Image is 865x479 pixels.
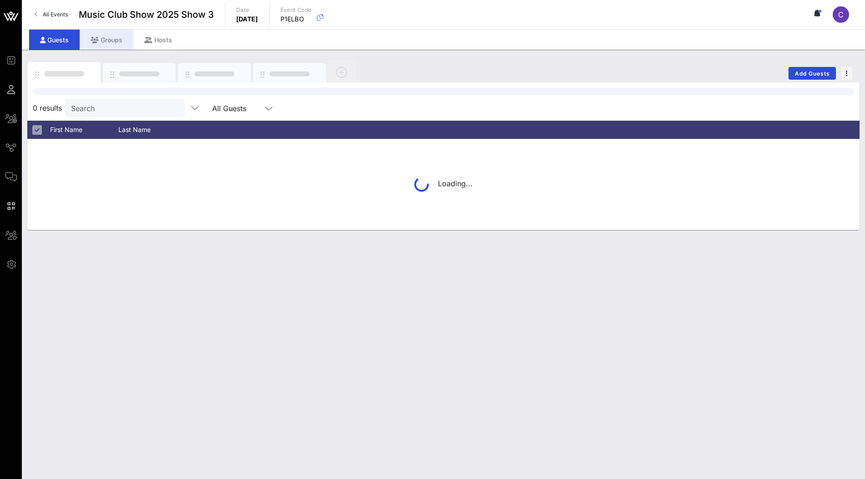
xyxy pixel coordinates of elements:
[43,11,68,18] span: All Events
[29,7,73,22] a: All Events
[280,5,312,15] p: Event Code
[207,99,280,117] div: All Guests
[50,121,118,139] div: First Name
[33,102,62,113] span: 0 results
[29,30,80,50] div: Guests
[833,6,849,23] div: C
[794,70,830,77] span: Add Guests
[118,121,187,139] div: Last Name
[414,177,473,192] div: Loading...
[838,10,844,19] span: C
[280,15,312,24] p: P1ELBO
[236,15,258,24] p: [DATE]
[80,30,133,50] div: Groups
[789,67,836,80] button: Add Guests
[236,5,258,15] p: Date
[212,104,246,112] div: All Guests
[133,30,183,50] div: Hosts
[79,8,214,21] span: Music Club Show 2025 Show 3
